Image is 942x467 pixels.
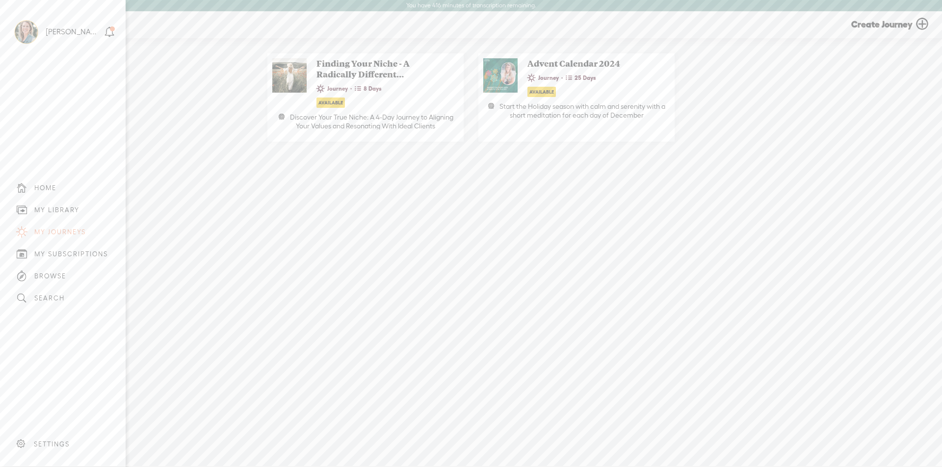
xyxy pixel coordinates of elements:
[34,272,66,280] div: BROWSE
[34,228,86,236] div: MY JOURNEYS
[34,440,70,448] div: SETTINGS
[34,184,56,192] div: HOME
[46,27,102,37] div: [PERSON_NAME]
[34,206,79,214] div: MY LIBRARY
[34,250,108,258] div: MY SUBSCRIPTIONS
[34,294,65,302] div: SEARCH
